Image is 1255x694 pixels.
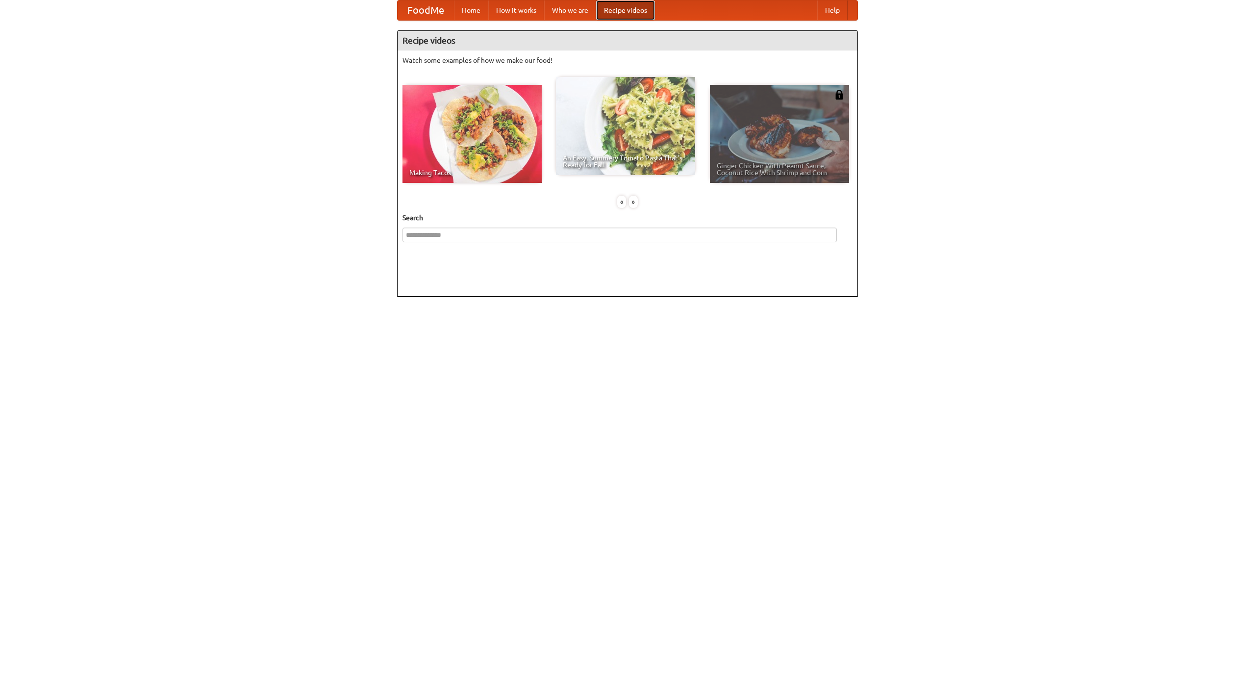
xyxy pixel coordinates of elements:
span: An Easy, Summery Tomato Pasta That's Ready for Fall [563,154,688,168]
h4: Recipe videos [398,31,857,51]
a: How it works [488,0,544,20]
div: « [617,196,626,208]
a: Help [817,0,848,20]
div: » [629,196,638,208]
a: An Easy, Summery Tomato Pasta That's Ready for Fall [556,77,695,175]
a: Recipe videos [596,0,655,20]
h5: Search [402,213,853,223]
p: Watch some examples of how we make our food! [402,55,853,65]
a: Who we are [544,0,596,20]
a: Home [454,0,488,20]
img: 483408.png [834,90,844,100]
span: Making Tacos [409,169,535,176]
a: FoodMe [398,0,454,20]
a: Making Tacos [402,85,542,183]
